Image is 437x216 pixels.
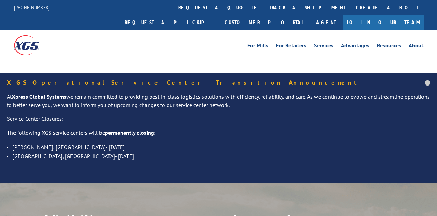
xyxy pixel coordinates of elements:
[309,15,343,30] a: Agent
[12,143,430,152] li: [PERSON_NAME], [GEOGRAPHIC_DATA]- [DATE]
[12,93,66,100] strong: Xpress Global Systems
[219,15,309,30] a: Customer Portal
[7,93,430,115] p: At we remain committed to providing best-in-class logistics solutions with efficiency, reliabilit...
[247,43,268,51] a: For Mills
[7,80,430,86] h5: XGS Operational Service Center Transition Announcement
[314,43,333,51] a: Services
[7,115,63,122] u: Service Center Closures:
[105,129,154,136] strong: permanently closing
[120,15,219,30] a: Request a pickup
[14,4,50,11] a: [PHONE_NUMBER]
[377,43,401,51] a: Resources
[341,43,369,51] a: Advantages
[276,43,306,51] a: For Retailers
[7,129,430,143] p: The following XGS service centers will be :
[409,43,424,51] a: About
[12,152,430,161] li: [GEOGRAPHIC_DATA], [GEOGRAPHIC_DATA]- [DATE]
[343,15,424,30] a: Join Our Team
